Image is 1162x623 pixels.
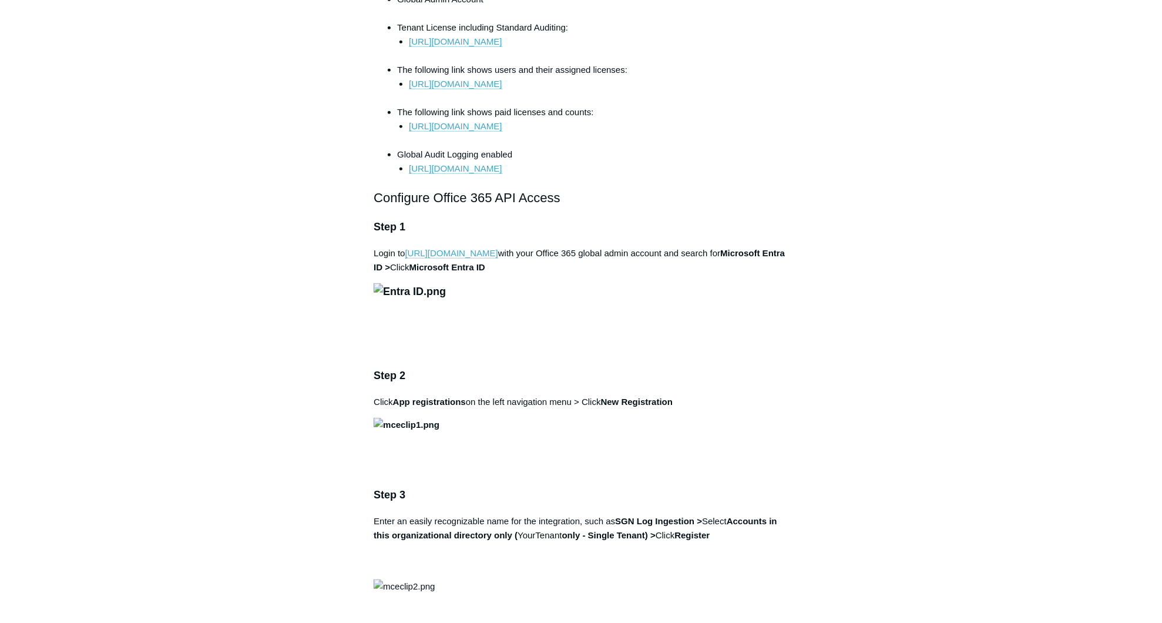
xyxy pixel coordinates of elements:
p: Click on the left navigation menu > Click [374,395,788,409]
a: [URL][DOMAIN_NAME] [409,121,502,132]
h3: Step 3 [374,487,788,504]
strong: New Registration [601,397,673,407]
img: Entra ID.png [374,283,446,300]
strong: Accounts in this organizational directory only ( [374,516,777,540]
li: Tenant License including Standard Auditing: [397,21,788,63]
a: [URL][DOMAIN_NAME] [409,163,502,174]
strong: Register [674,530,710,540]
strong: Microsoft Entra ID [409,262,485,272]
p: Enter an easily recognizable name for the integration, such as Select YourTenant Click [374,514,788,571]
li: The following link shows users and their assigned licenses: [397,63,788,105]
a: [URL][DOMAIN_NAME] [409,79,502,89]
strong: Microsoft Entra ID > [374,248,785,272]
img: mceclip2.png [374,580,435,594]
li: The following link shows paid licenses and counts: [397,105,788,148]
h2: Configure Office 365 API Access [374,187,788,208]
a: [URL][DOMAIN_NAME] [409,36,502,47]
strong: SGN Log Ingestion > [615,516,702,526]
a: [URL][DOMAIN_NAME] [405,248,498,259]
strong: only - Single Tenant) > [562,530,656,540]
strong: App registrations [393,397,466,407]
h3: Step 1 [374,219,788,236]
li: Global Audit Logging enabled [397,148,788,176]
h3: Step 2 [374,367,788,384]
p: Login to with your Office 365 global admin account and search for Click [374,246,788,274]
img: mceclip1.png [374,418,439,432]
